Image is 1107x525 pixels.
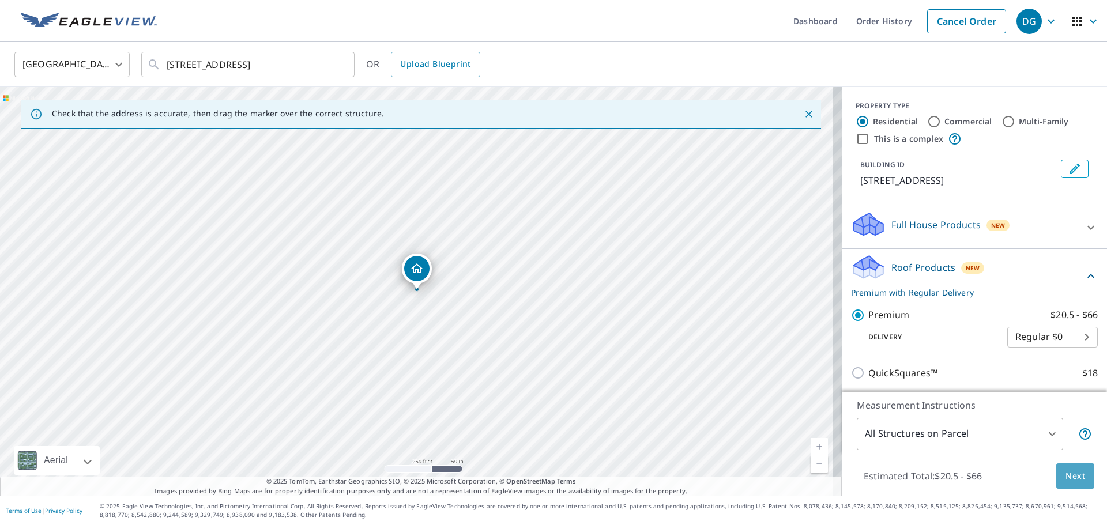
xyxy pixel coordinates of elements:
p: © 2025 Eagle View Technologies, Inc. and Pictometry International Corp. All Rights Reserved. Repo... [100,502,1101,519]
a: Terms [557,477,576,485]
input: Search by address or latitude-longitude [167,48,331,81]
span: Your report will include each building or structure inside the parcel boundary. In some cases, du... [1078,427,1092,441]
p: | [6,507,82,514]
label: This is a complex [874,133,943,145]
a: Upload Blueprint [391,52,480,77]
span: Next [1065,469,1085,484]
img: EV Logo [21,13,157,30]
div: OR [366,52,480,77]
p: $20.5 - $66 [1050,308,1098,322]
p: Premium with Regular Delivery [851,286,1084,299]
p: Roof Products [891,260,955,274]
span: New [991,221,1006,230]
div: Aerial [14,446,100,475]
div: DG [1016,9,1042,34]
a: Current Level 17, Zoom In [811,438,828,455]
a: Terms of Use [6,507,42,515]
div: Dropped pin, building 1, Residential property, 622 Courthouse Rd North Chesterfield, VA 23236 [402,254,432,289]
p: Estimated Total: $20.5 - $66 [854,463,991,489]
button: Edit building 1 [1061,160,1089,178]
p: Delivery [851,332,1007,342]
p: Premium [868,308,909,322]
div: [GEOGRAPHIC_DATA] [14,48,130,81]
div: PROPERTY TYPE [856,101,1093,111]
p: Full House Products [891,218,981,232]
span: © 2025 TomTom, Earthstar Geographics SIO, © 2025 Microsoft Corporation, © [266,477,576,486]
a: Current Level 17, Zoom Out [811,455,828,473]
label: Multi-Family [1019,116,1069,127]
p: $18 [1082,366,1098,380]
p: Check that the address is accurate, then drag the marker over the correct structure. [52,108,384,119]
a: OpenStreetMap [506,477,555,485]
div: All Structures on Parcel [857,418,1063,450]
span: Upload Blueprint [400,57,470,71]
label: Residential [873,116,918,127]
a: Cancel Order [927,9,1006,33]
a: Privacy Policy [45,507,82,515]
div: Roof ProductsNewPremium with Regular Delivery [851,254,1098,299]
button: Next [1056,463,1094,489]
p: Measurement Instructions [857,398,1092,412]
p: [STREET_ADDRESS] [860,173,1056,187]
div: Aerial [40,446,71,475]
span: New [966,263,980,273]
label: Commercial [944,116,992,127]
button: Close [801,107,816,122]
div: Full House ProductsNew [851,211,1098,244]
p: BUILDING ID [860,160,905,169]
p: QuickSquares™ [868,366,937,380]
div: Regular $0 [1007,321,1098,353]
